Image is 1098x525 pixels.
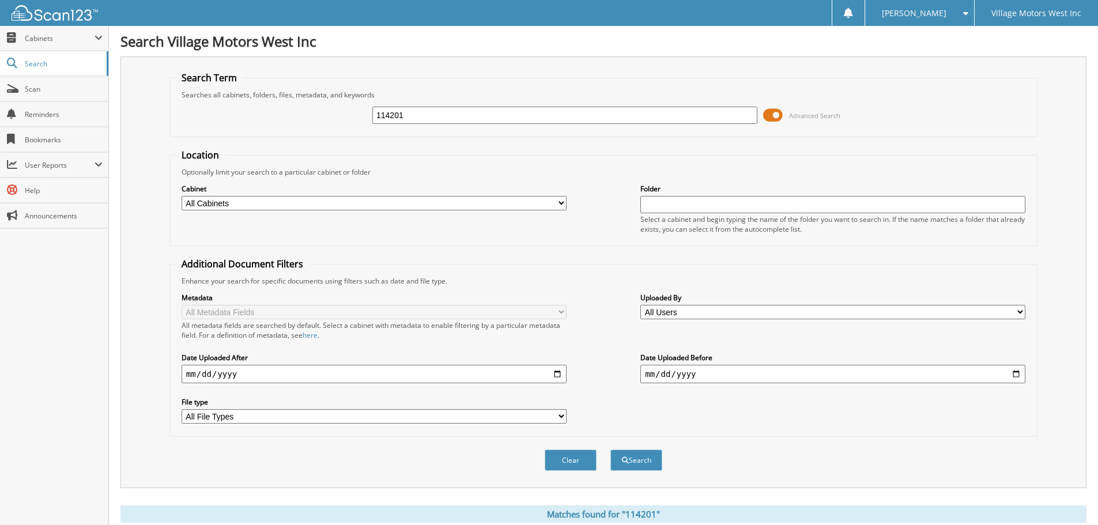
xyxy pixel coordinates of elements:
[991,10,1081,17] span: Village Motors West Inc
[176,167,1031,177] div: Optionally limit your search to a particular cabinet or folder
[182,353,567,362] label: Date Uploaded After
[25,211,103,221] span: Announcements
[640,365,1025,383] input: end
[182,365,567,383] input: start
[882,10,946,17] span: [PERSON_NAME]
[176,258,309,270] legend: Additional Document Filters
[640,293,1025,303] label: Uploaded By
[176,149,225,161] legend: Location
[25,186,103,195] span: Help
[545,450,597,471] button: Clear
[610,450,662,471] button: Search
[182,320,567,340] div: All metadata fields are searched by default. Select a cabinet with metadata to enable filtering b...
[640,214,1025,234] div: Select a cabinet and begin typing the name of the folder you want to search in. If the name match...
[25,84,103,94] span: Scan
[182,184,567,194] label: Cabinet
[25,135,103,145] span: Bookmarks
[303,330,318,340] a: here
[176,276,1031,286] div: Enhance your search for specific documents using filters such as date and file type.
[182,293,567,303] label: Metadata
[25,160,95,170] span: User Reports
[12,5,98,21] img: scan123-logo-white.svg
[182,397,567,407] label: File type
[640,353,1025,362] label: Date Uploaded Before
[25,109,103,119] span: Reminders
[25,33,95,43] span: Cabinets
[25,59,101,69] span: Search
[120,32,1086,51] h1: Search Village Motors West Inc
[640,184,1025,194] label: Folder
[176,90,1031,100] div: Searches all cabinets, folders, files, metadata, and keywords
[789,111,840,120] span: Advanced Search
[120,505,1086,523] div: Matches found for "114201"
[176,71,243,84] legend: Search Term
